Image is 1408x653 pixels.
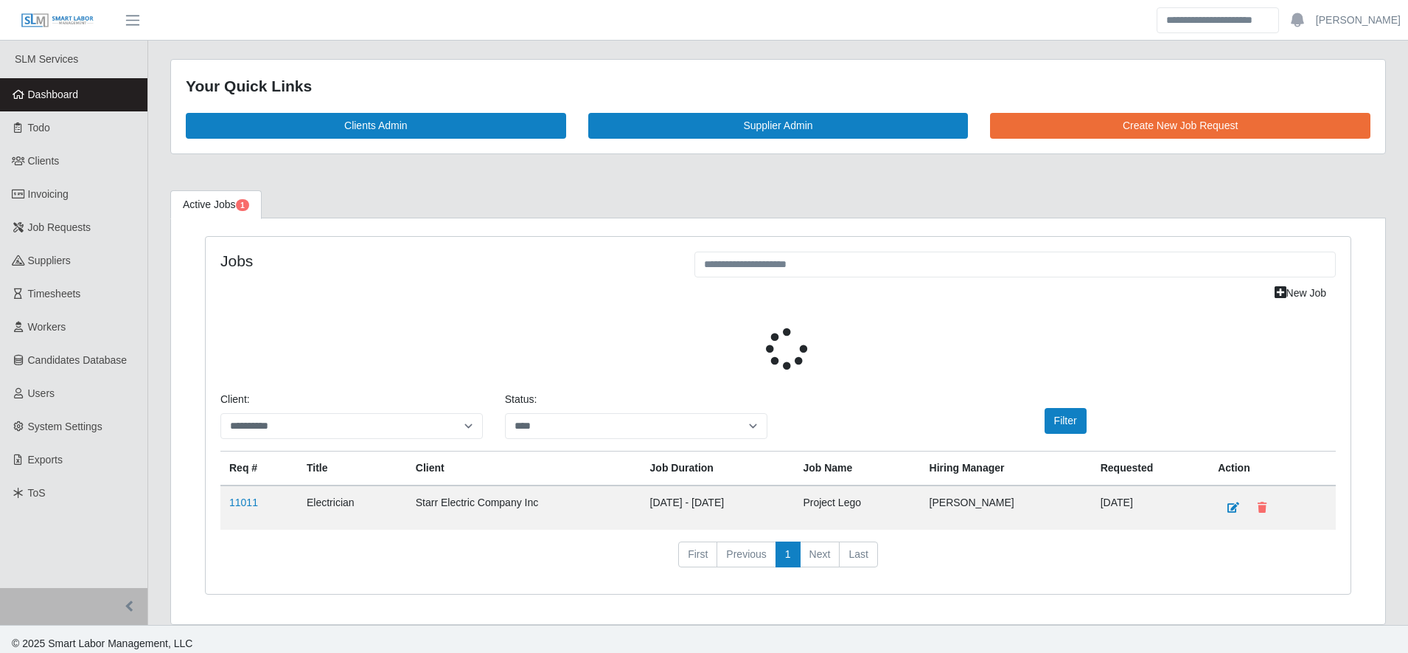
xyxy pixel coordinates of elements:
[588,113,969,139] a: Supplier Admin
[794,451,920,486] th: Job Name
[641,486,795,530] td: [DATE] - [DATE]
[220,542,1336,580] nav: pagination
[236,199,249,211] span: Pending Jobs
[28,155,60,167] span: Clients
[21,13,94,29] img: SLM Logo
[1209,451,1336,486] th: Action
[407,451,641,486] th: Client
[15,53,78,65] span: SLM Services
[186,113,566,139] a: Clients Admin
[921,451,1092,486] th: Hiring Manager
[220,392,250,407] label: Client:
[28,487,46,499] span: ToS
[28,122,50,134] span: Todo
[505,392,537,407] label: Status:
[794,486,920,530] td: Project Lego
[298,451,407,486] th: Title
[641,451,795,486] th: Job Duration
[186,75,1370,98] div: Your Quick Links
[1157,7,1279,33] input: Search
[28,255,71,266] span: Suppliers
[12,638,192,649] span: © 2025 Smart Labor Management, LLC
[28,387,55,399] span: Users
[407,486,641,530] td: Starr Electric Company Inc
[1092,451,1209,486] th: Requested
[229,497,258,508] a: 11011
[1316,13,1401,28] a: [PERSON_NAME]
[28,89,79,100] span: Dashboard
[28,421,102,432] span: System Settings
[921,486,1092,530] td: [PERSON_NAME]
[170,190,262,219] a: Active Jobs
[1265,280,1336,306] a: New Job
[220,451,298,486] th: Req #
[28,288,81,300] span: Timesheets
[28,454,63,466] span: Exports
[220,252,672,270] h4: Jobs
[990,113,1370,139] a: Create New Job Request
[28,221,91,233] span: Job Requests
[776,542,801,568] a: 1
[1092,486,1209,530] td: [DATE]
[28,354,128,366] span: Candidates Database
[1045,408,1087,434] button: Filter
[298,486,407,530] td: Electrician
[28,321,66,333] span: Workers
[28,188,69,200] span: Invoicing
